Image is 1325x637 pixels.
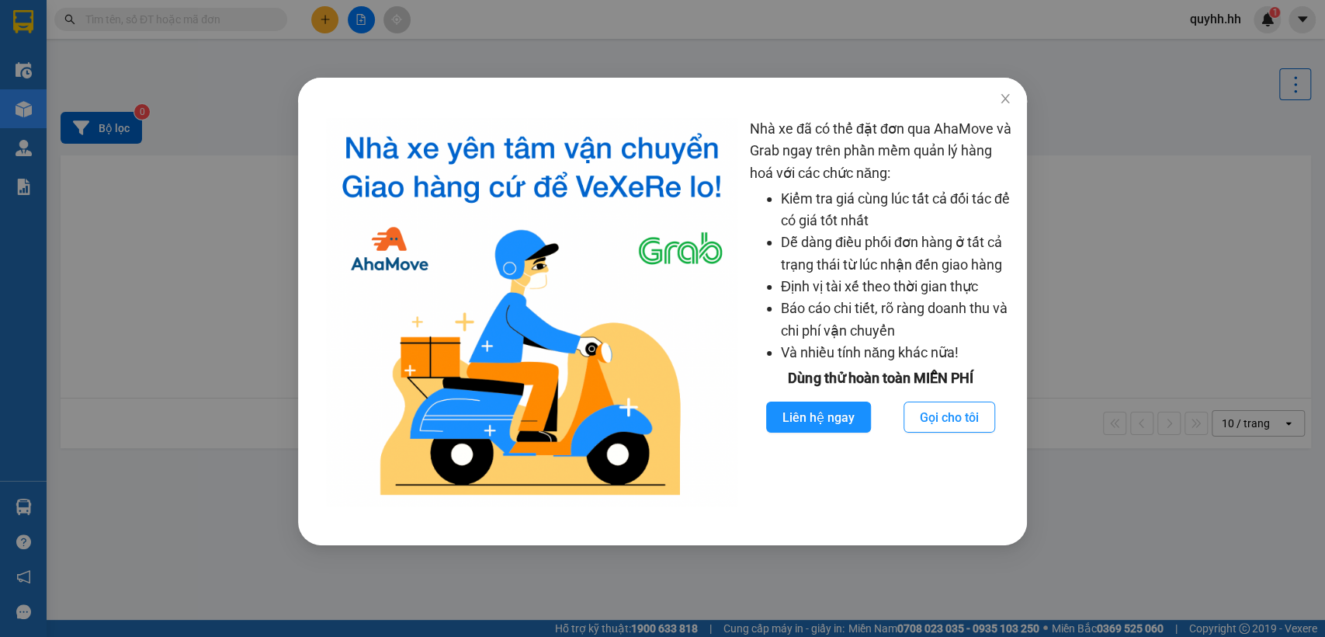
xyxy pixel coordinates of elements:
span: Liên hệ ngay [782,408,855,427]
img: logo [326,118,737,506]
span: close [999,92,1011,105]
button: Gọi cho tôi [904,402,995,433]
li: Định vị tài xế theo thời gian thực [781,276,1011,298]
li: Báo cáo chi tiết, rõ ràng doanh thu và chi phí vận chuyển [781,298,1011,342]
li: Và nhiều tính năng khác nữa! [781,342,1011,364]
div: Dùng thử hoàn toàn MIỄN PHÍ [750,367,1011,389]
button: Liên hệ ngay [766,402,871,433]
button: Close [983,78,1027,121]
li: Kiểm tra giá cùng lúc tất cả đối tác để có giá tốt nhất [781,188,1011,232]
span: Gọi cho tôi [920,408,979,427]
li: Dễ dàng điều phối đơn hàng ở tất cả trạng thái từ lúc nhận đến giao hàng [781,231,1011,276]
div: Nhà xe đã có thể đặt đơn qua AhaMove và Grab ngay trên phần mềm quản lý hàng hoá với các chức năng: [750,118,1011,506]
